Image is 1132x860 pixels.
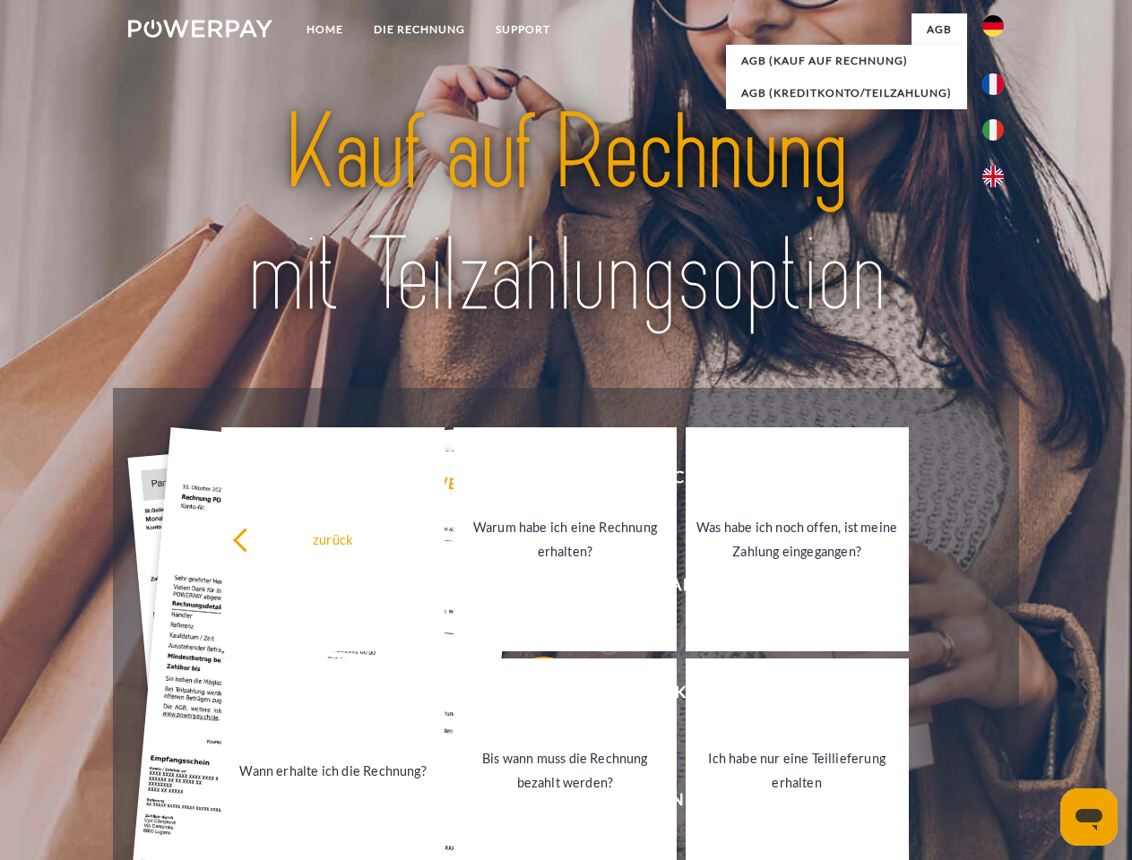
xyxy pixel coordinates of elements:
iframe: Schaltfläche zum Öffnen des Messaging-Fensters [1060,788,1118,846]
a: DIE RECHNUNG [359,13,480,46]
div: Bis wann muss die Rechnung bezahlt werden? [464,746,666,795]
a: Home [291,13,359,46]
div: zurück [232,527,434,551]
img: fr [982,73,1004,95]
a: AGB (Kreditkonto/Teilzahlung) [726,77,967,109]
a: AGB (Kauf auf Rechnung) [726,45,967,77]
a: agb [912,13,967,46]
a: Was habe ich noch offen, ist meine Zahlung eingegangen? [686,427,909,651]
div: Was habe ich noch offen, ist meine Zahlung eingegangen? [696,515,898,563]
div: Wann erhalte ich die Rechnung? [232,758,434,782]
img: title-powerpay_de.svg [171,86,961,343]
a: SUPPORT [480,13,566,46]
img: de [982,15,1004,37]
img: logo-powerpay-white.svg [128,20,272,38]
div: Warum habe ich eine Rechnung erhalten? [464,515,666,563]
img: it [982,119,1004,141]
img: en [982,166,1004,187]
div: Ich habe nur eine Teillieferung erhalten [696,746,898,795]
